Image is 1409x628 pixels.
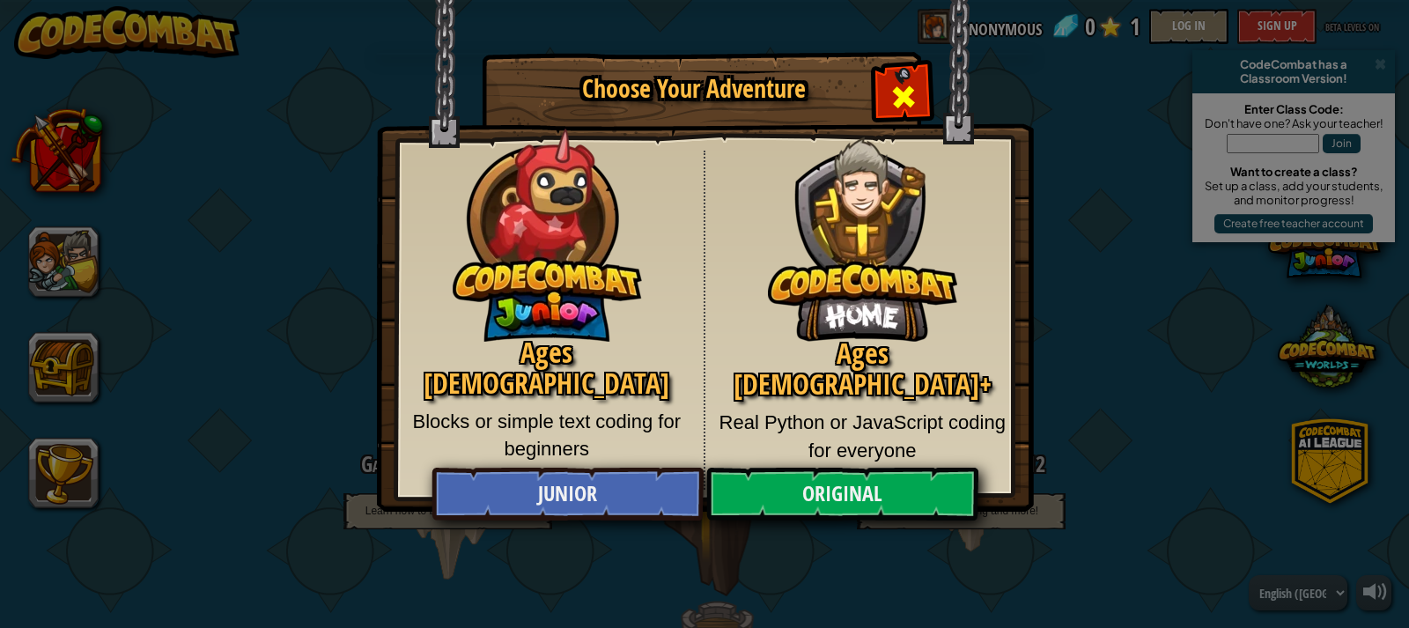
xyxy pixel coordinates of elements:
[706,468,977,521] a: Original
[719,338,1007,400] h2: Ages [DEMOGRAPHIC_DATA]+
[403,337,690,399] h2: Ages [DEMOGRAPHIC_DATA]
[875,67,931,122] div: Close modal
[513,76,874,103] h1: Choose Your Adventure
[403,408,690,463] p: Blocks or simple text coding for beginners
[768,110,957,342] img: CodeCombat Original hero character
[719,409,1007,464] p: Real Python or JavaScript coding for everyone
[432,468,703,521] a: Junior
[453,117,642,342] img: CodeCombat Junior hero character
